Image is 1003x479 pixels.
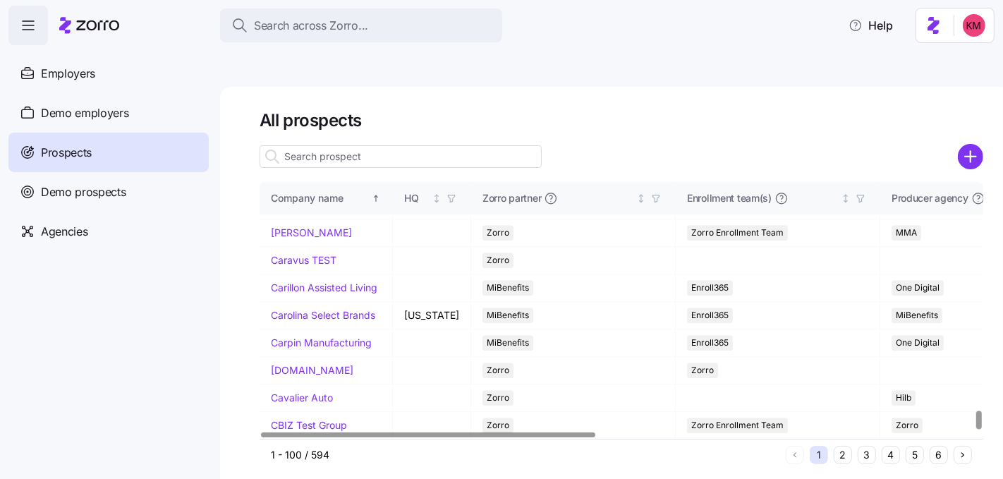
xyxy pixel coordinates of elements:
div: Sorted ascending [371,193,381,203]
a: Carolina Select Brands [271,309,375,321]
th: Enrollment team(s)Not sorted [676,182,880,214]
button: 5 [906,446,924,464]
span: Zorro [487,363,509,378]
button: Help [837,11,904,40]
a: [DOMAIN_NAME] [271,364,353,376]
a: Demo employers [8,93,209,133]
button: 2 [834,446,852,464]
button: 3 [858,446,876,464]
span: Demo employers [41,104,129,122]
svg: add icon [958,144,983,169]
span: Demo prospects [41,183,126,201]
a: Cavalier Auto [271,392,333,404]
a: CBIZ Test Group [271,419,347,431]
img: 8fbd33f679504da1795a6676107ffb9e [963,14,985,37]
span: Zorro [487,253,509,268]
span: One Digital [896,335,940,351]
th: Company nameSorted ascending [260,182,393,214]
button: Search across Zorro... [220,8,502,42]
span: MiBenefits [896,308,938,323]
button: 6 [930,446,948,464]
span: Help [849,17,893,34]
span: Enrollment team(s) [687,191,772,205]
span: MiBenefits [487,280,529,296]
span: Search across Zorro... [254,17,368,35]
span: Zorro [487,418,509,433]
span: Zorro [896,418,918,433]
div: Not sorted [432,193,442,203]
th: HQNot sorted [393,182,471,214]
span: Prospects [41,144,92,162]
span: Zorro [487,390,509,406]
span: Zorro partner [482,191,541,205]
span: Enroll365 [691,335,729,351]
a: Demo prospects [8,172,209,212]
a: Carpin Manufacturing [271,336,372,348]
button: Next page [954,446,972,464]
div: 1 - 100 / 594 [271,448,780,462]
a: Caravus TEST [271,254,336,266]
button: Previous page [786,446,804,464]
span: Enroll365 [691,308,729,323]
h1: All prospects [260,109,983,131]
span: Zorro [691,363,714,378]
div: Company name [271,190,369,206]
a: Prospects [8,133,209,172]
span: MMA [896,225,917,241]
span: Enroll365 [691,280,729,296]
span: Agencies [41,223,87,241]
a: Carillon Assisted Living [271,281,377,293]
button: 4 [882,446,900,464]
span: MiBenefits [487,335,529,351]
div: Not sorted [841,193,851,203]
span: Employers [41,65,95,83]
span: MiBenefits [487,308,529,323]
a: [PERSON_NAME] [271,226,352,238]
span: Zorro Enrollment Team [691,225,784,241]
span: Zorro [487,225,509,241]
div: HQ [404,190,429,206]
button: 1 [810,446,828,464]
span: Producer agency [892,191,968,205]
span: One Digital [896,280,940,296]
span: Hilb [896,390,911,406]
a: Employers [8,54,209,93]
a: Agencies [8,212,209,251]
td: [US_STATE] [393,302,471,329]
input: Search prospect [260,145,542,168]
th: Zorro partnerNot sorted [471,182,676,214]
div: Not sorted [636,193,646,203]
span: Zorro Enrollment Team [691,418,784,433]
